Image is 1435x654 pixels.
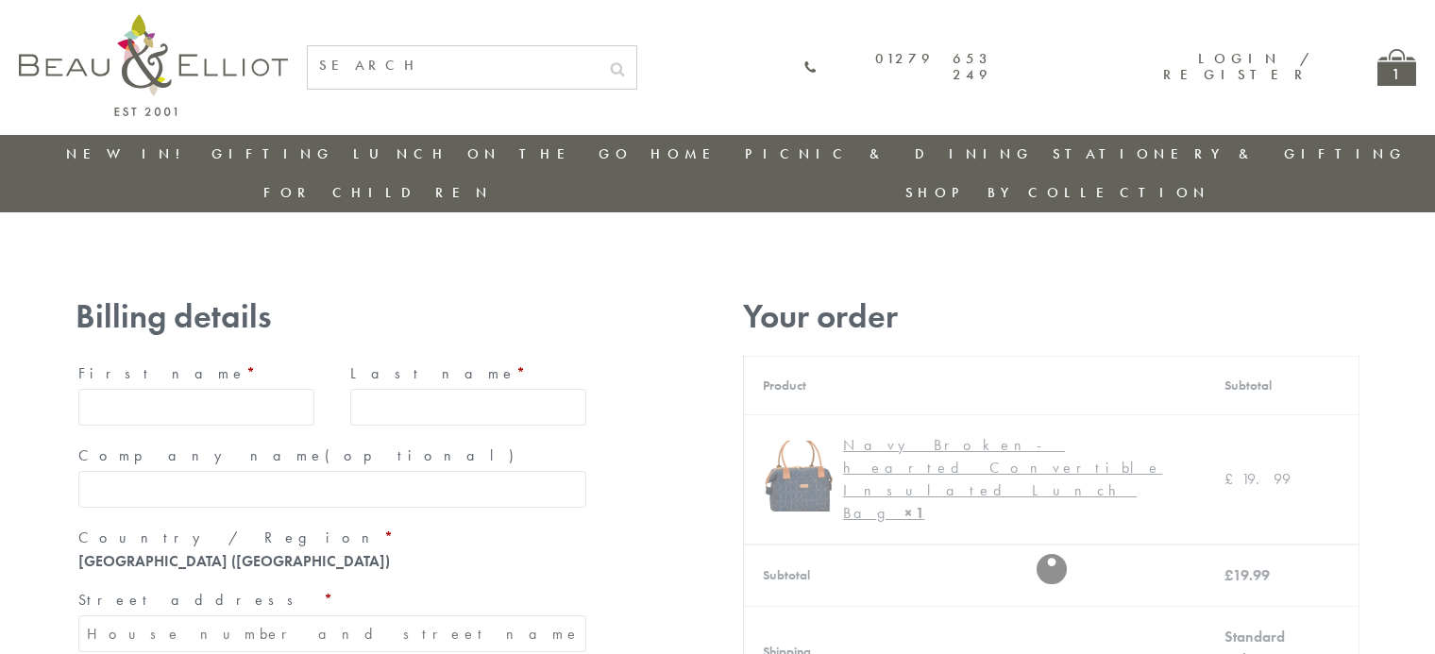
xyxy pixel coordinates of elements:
label: First name [78,359,314,389]
span: (optional) [325,445,525,465]
a: New in! [66,144,193,163]
a: Login / Register [1163,49,1311,84]
img: logo [19,14,288,116]
label: Last name [350,359,586,389]
label: Street address [78,585,586,615]
a: For Children [263,183,493,202]
label: Country / Region [78,523,586,553]
a: Picnic & Dining [745,144,1034,163]
a: 01279 653 249 [803,51,992,84]
a: Gifting [211,144,334,163]
input: House number and street name [78,615,586,652]
input: SEARCH [308,46,599,85]
a: Lunch On The Go [353,144,633,163]
a: 1 [1377,49,1416,86]
h3: Your order [743,297,1359,336]
a: Shop by collection [905,183,1210,202]
strong: [GEOGRAPHIC_DATA] ([GEOGRAPHIC_DATA]) [78,551,390,571]
a: Stationery & Gifting [1053,144,1407,163]
label: Company name [78,441,586,471]
a: Home [650,144,726,163]
h3: Billing details [76,297,589,336]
